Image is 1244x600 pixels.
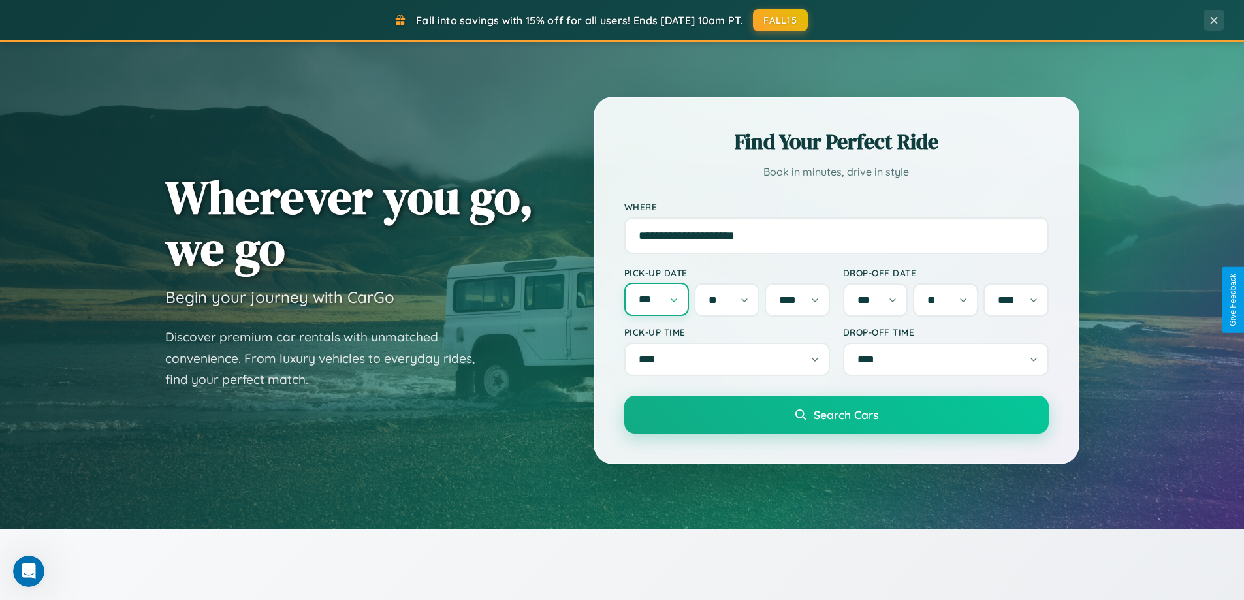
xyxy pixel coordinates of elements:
[624,127,1049,156] h2: Find Your Perfect Ride
[624,326,830,338] label: Pick-up Time
[624,163,1049,182] p: Book in minutes, drive in style
[165,326,492,390] p: Discover premium car rentals with unmatched convenience. From luxury vehicles to everyday rides, ...
[843,267,1049,278] label: Drop-off Date
[753,9,808,31] button: FALL15
[1228,274,1237,326] div: Give Feedback
[13,556,44,587] iframe: Intercom live chat
[624,396,1049,434] button: Search Cars
[814,407,878,422] span: Search Cars
[624,267,830,278] label: Pick-up Date
[416,14,743,27] span: Fall into savings with 15% off for all users! Ends [DATE] 10am PT.
[165,287,394,307] h3: Begin your journey with CarGo
[843,326,1049,338] label: Drop-off Time
[165,171,534,274] h1: Wherever you go, we go
[624,201,1049,212] label: Where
